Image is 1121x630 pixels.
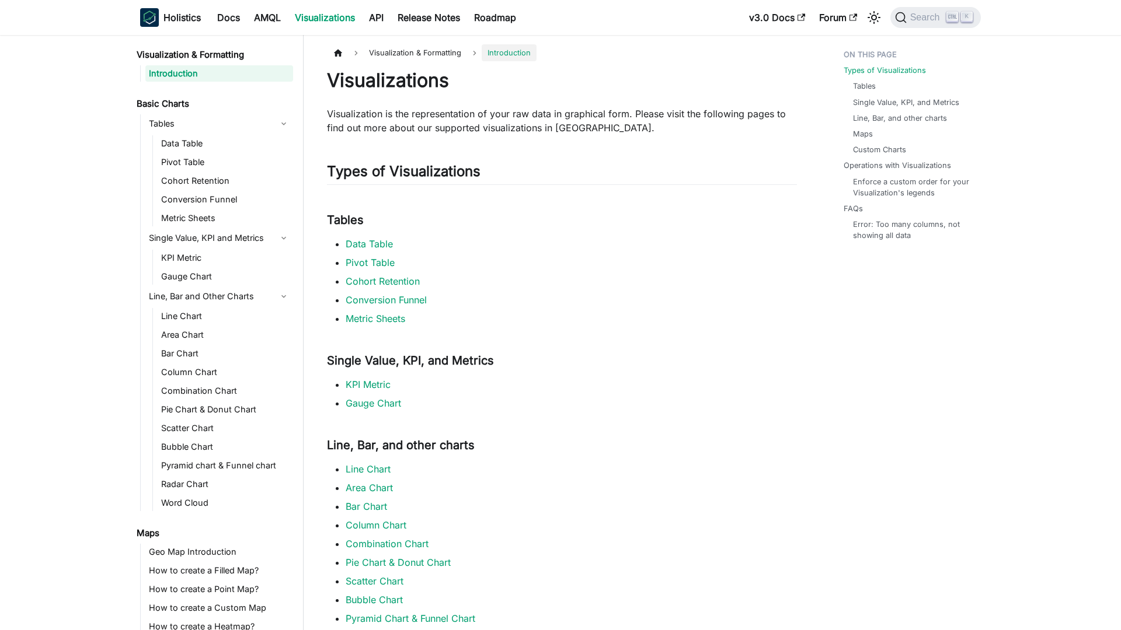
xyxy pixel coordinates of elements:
[346,501,387,512] a: Bar Chart
[346,294,427,306] a: Conversion Funnel
[145,229,293,247] a: Single Value, KPI and Metrics
[844,160,951,171] a: Operations with Visualizations
[145,114,293,133] a: Tables
[865,8,883,27] button: Switch between dark and light mode (currently light mode)
[145,600,293,616] a: How to create a Custom Map
[467,8,523,27] a: Roadmap
[853,219,969,241] a: Error: Too many columns, not showing all data
[853,128,873,139] a: Maps
[158,383,293,399] a: Combination Chart
[158,327,293,343] a: Area Chart
[247,8,288,27] a: AMQL
[346,313,405,324] a: Metric Sheets
[133,47,293,63] a: Visualization & Formatting
[844,65,926,76] a: Types of Visualizations
[158,364,293,380] a: Column Chart
[346,612,475,624] a: Pyramid Chart & Funnel Chart
[346,238,393,250] a: Data Table
[158,154,293,170] a: Pivot Table
[346,482,393,494] a: Area Chart
[158,420,293,436] a: Scatter Chart
[362,8,391,27] a: API
[145,562,293,579] a: How to create a Filled Map?
[346,575,403,587] a: Scatter Chart
[853,80,876,92] a: Tables
[346,556,451,568] a: Pie Chart & Donut Chart
[158,495,293,511] a: Word Cloud
[140,8,159,27] img: Holistics
[346,519,406,531] a: Column Chart
[327,69,797,92] h1: Visualizations
[853,176,969,198] a: Enforce a custom order for your Visualization's legends
[890,7,981,28] button: Search (Ctrl+K)
[140,8,201,27] a: HolisticsHolistics
[853,97,959,108] a: Single Value, KPI, and Metrics
[346,594,403,605] a: Bubble Chart
[158,250,293,266] a: KPI Metric
[145,581,293,597] a: How to create a Point Map?
[327,107,797,135] p: Visualization is the representation of your raw data in graphical form. Please visit the followin...
[346,379,391,390] a: KPI Metric
[158,401,293,418] a: Pie Chart & Donut Chart
[158,345,293,362] a: Bar Chart
[346,397,401,409] a: Gauge Chart
[327,353,797,368] h3: Single Value, KPI, and Metrics
[363,44,467,61] span: Visualization & Formatting
[346,275,420,287] a: Cohort Retention
[158,210,293,226] a: Metric Sheets
[346,538,429,549] a: Combination Chart
[907,12,947,23] span: Search
[482,44,537,61] span: Introduction
[961,12,973,22] kbd: K
[158,135,293,152] a: Data Table
[346,257,395,268] a: Pivot Table
[158,457,293,474] a: Pyramid chart & Funnel chart
[288,8,362,27] a: Visualizations
[163,10,201,24] b: Holistics
[853,113,947,124] a: Line, Bar, and other charts
[327,44,349,61] a: Home page
[128,35,304,630] nav: Docs sidebar
[742,8,812,27] a: v3.0 Docs
[158,191,293,208] a: Conversion Funnel
[327,213,797,228] h3: Tables
[133,525,293,541] a: Maps
[158,439,293,455] a: Bubble Chart
[158,268,293,285] a: Gauge Chart
[327,163,797,185] h2: Types of Visualizations
[133,96,293,112] a: Basic Charts
[145,287,293,306] a: Line, Bar and Other Charts
[327,44,797,61] nav: Breadcrumbs
[346,463,391,475] a: Line Chart
[145,65,293,82] a: Introduction
[210,8,247,27] a: Docs
[158,476,293,492] a: Radar Chart
[327,438,797,453] h3: Line, Bar, and other charts
[844,203,863,214] a: FAQs
[145,544,293,560] a: Geo Map Introduction
[853,144,906,155] a: Custom Charts
[391,8,467,27] a: Release Notes
[158,173,293,189] a: Cohort Retention
[158,308,293,324] a: Line Chart
[812,8,864,27] a: Forum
